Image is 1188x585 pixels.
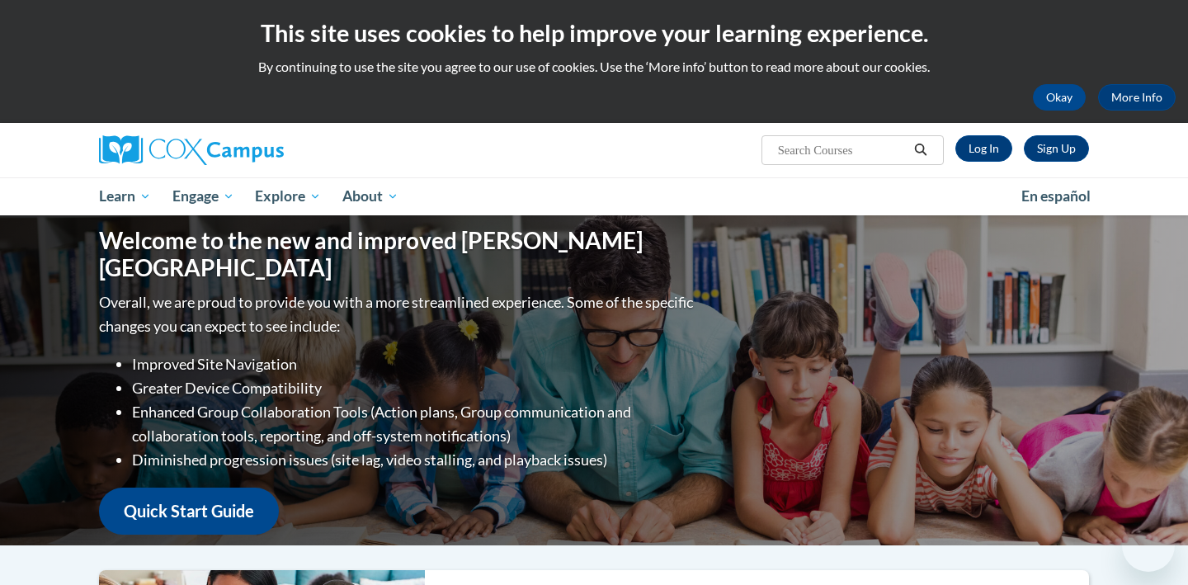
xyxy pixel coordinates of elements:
[955,135,1012,162] a: Log In
[255,186,321,206] span: Explore
[776,140,908,160] input: Search Courses
[1011,179,1101,214] a: En español
[99,135,412,165] a: Cox Campus
[99,186,151,206] span: Learn
[1122,519,1175,572] iframe: Button to launch messaging window
[132,376,697,400] li: Greater Device Compatibility
[132,400,697,448] li: Enhanced Group Collaboration Tools (Action plans, Group communication and collaboration tools, re...
[132,448,697,472] li: Diminished progression issues (site lag, video stalling, and playback issues)
[88,177,162,215] a: Learn
[244,177,332,215] a: Explore
[12,58,1176,76] p: By continuing to use the site you agree to our use of cookies. Use the ‘More info’ button to read...
[74,177,1114,215] div: Main menu
[99,488,279,535] a: Quick Start Guide
[12,17,1176,50] h2: This site uses cookies to help improve your learning experience.
[342,186,398,206] span: About
[1024,135,1089,162] a: Register
[1098,84,1176,111] a: More Info
[908,140,933,160] button: Search
[172,186,234,206] span: Engage
[162,177,245,215] a: Engage
[99,227,697,282] h1: Welcome to the new and improved [PERSON_NAME][GEOGRAPHIC_DATA]
[332,177,409,215] a: About
[99,290,697,338] p: Overall, we are proud to provide you with a more streamlined experience. Some of the specific cha...
[99,135,284,165] img: Cox Campus
[132,352,697,376] li: Improved Site Navigation
[1021,187,1091,205] span: En español
[1033,84,1086,111] button: Okay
